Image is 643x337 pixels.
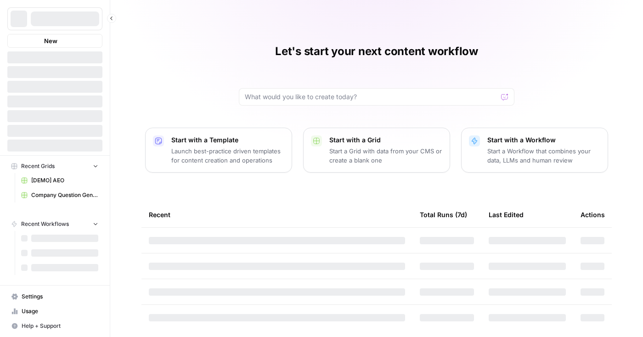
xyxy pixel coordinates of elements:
span: Usage [22,307,98,315]
div: Actions [581,202,605,227]
span: [DEMO] AEO [31,176,98,185]
span: New [44,36,57,45]
div: Total Runs (7d) [420,202,467,227]
button: Recent Workflows [7,217,102,231]
span: Recent Grids [21,162,55,170]
a: [DEMO] AEO [17,173,102,188]
a: Settings [7,289,102,304]
a: Usage [7,304,102,319]
span: Company Question Generation [31,191,98,199]
button: Start with a GridStart a Grid with data from your CMS or create a blank one [303,128,450,173]
button: Help + Support [7,319,102,333]
span: Settings [22,292,98,301]
button: New [7,34,102,48]
button: Start with a WorkflowStart a Workflow that combines your data, LLMs and human review [461,128,608,173]
p: Launch best-practice driven templates for content creation and operations [171,146,284,165]
p: Start a Workflow that combines your data, LLMs and human review [487,146,600,165]
p: Start with a Workflow [487,135,600,145]
span: Recent Workflows [21,220,69,228]
button: Recent Grids [7,159,102,173]
span: Help + Support [22,322,98,330]
p: Start with a Template [171,135,284,145]
p: Start a Grid with data from your CMS or create a blank one [329,146,442,165]
input: What would you like to create today? [245,92,497,101]
p: Start with a Grid [329,135,442,145]
button: Start with a TemplateLaunch best-practice driven templates for content creation and operations [145,128,292,173]
h1: Let's start your next content workflow [275,44,478,59]
a: Company Question Generation [17,188,102,202]
div: Last Edited [489,202,524,227]
div: Recent [149,202,405,227]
